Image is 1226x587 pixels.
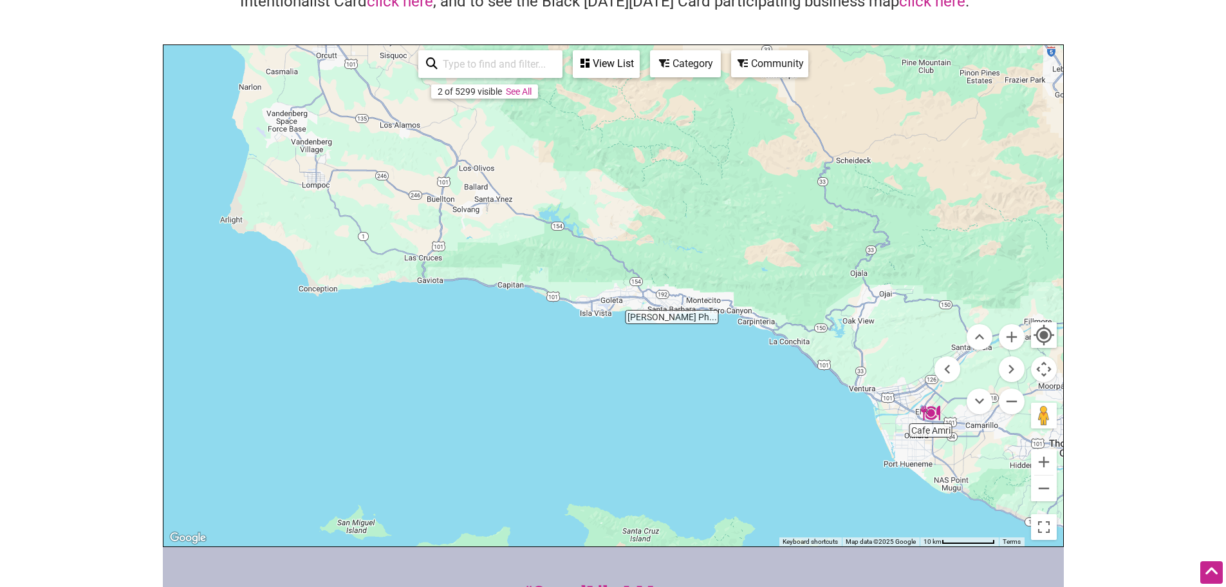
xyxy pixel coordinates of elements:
[999,389,1025,414] button: Zoom out
[783,537,838,546] button: Keyboard shortcuts
[573,50,640,78] div: See a list of the visible businesses
[1030,513,1058,541] button: Toggle fullscreen view
[1003,538,1021,545] a: Terms (opens in new tab)
[999,356,1025,382] button: Move right
[1031,403,1057,428] button: Drag Pegman onto the map to open Street View
[167,530,209,546] img: Google
[967,324,992,350] button: Move up
[574,52,638,76] div: View List
[1200,561,1223,584] div: Scroll Back to Top
[418,50,562,78] div: Type to search and filter
[167,530,209,546] a: Open this area in Google Maps (opens a new window)
[921,403,940,423] div: Cafe Amri
[924,538,942,545] span: 10 km
[934,356,960,382] button: Move left
[846,538,916,545] span: Map data ©2025 Google
[438,86,502,97] div: 2 of 5299 visible
[1031,356,1057,382] button: Map camera controls
[1031,476,1057,501] button: Zoom out
[1031,322,1057,348] button: Your Location
[662,290,682,309] div: Danielle Motif Photography
[731,50,808,77] div: Filter by Community
[999,324,1025,350] button: Zoom in
[967,389,992,414] button: Move down
[506,86,532,97] a: See All
[650,50,721,77] div: Filter by category
[438,52,555,77] input: Type to find and filter...
[920,537,999,546] button: Map Scale: 10 km per 79 pixels
[732,52,807,76] div: Community
[1031,449,1057,475] button: Zoom in
[651,52,720,76] div: Category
